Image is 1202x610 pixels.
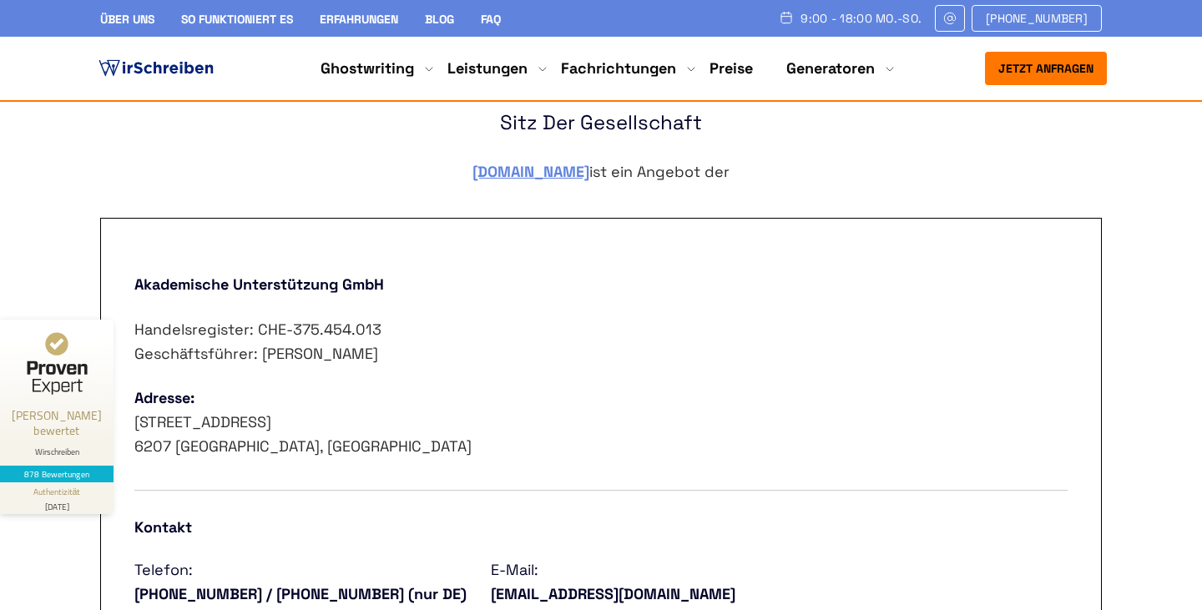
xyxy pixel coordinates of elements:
div: [DATE] [7,498,107,511]
a: Über uns [100,12,154,27]
a: Preise [710,58,753,78]
a: FAQ [481,12,501,27]
span: [PHONE_NUMBER] [986,12,1088,25]
a: E-Mail:[EMAIL_ADDRESS][DOMAIN_NAME] [491,558,735,607]
div: Authentizität [33,486,81,498]
strong: Akademische Unterstützung GmbH [134,275,384,294]
a: Ghostwriting [321,58,414,78]
a: Leistungen [447,58,528,78]
span: 9:00 - 18:00 Mo.-So. [800,12,922,25]
span: [PHONE_NUMBER] / [PHONE_NUMBER] (nur DE) [134,582,467,607]
a: [DOMAIN_NAME] [472,162,589,181]
button: Jetzt anfragen [985,52,1107,85]
a: Telefon:[PHONE_NUMBER] / [PHONE_NUMBER] (nur DE) [134,558,467,607]
img: Email [942,12,957,25]
a: [PHONE_NUMBER] [972,5,1102,32]
a: Erfahrungen [320,12,398,27]
a: So funktioniert es [181,12,293,27]
span: [EMAIL_ADDRESS][DOMAIN_NAME] [491,582,735,607]
p: [STREET_ADDRESS] 6207 [GEOGRAPHIC_DATA], [GEOGRAPHIC_DATA] [134,386,1068,458]
p: ist ein Angebot der [100,160,1102,184]
a: Fachrichtungen [561,58,676,78]
p: Handelsregister: CHE-375.454.013 Geschäftsführer: [PERSON_NAME] [134,318,1068,366]
div: Kontakt [134,516,1068,540]
img: logo ghostwriter-österreich [95,56,217,81]
div: Wirschreiben [7,446,107,457]
img: Schedule [779,11,794,24]
strong: Adresse: [134,388,194,407]
h2: Sitz der Gesellschaft [100,109,1102,135]
a: Generatoren [786,58,875,78]
a: Blog [425,12,454,27]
